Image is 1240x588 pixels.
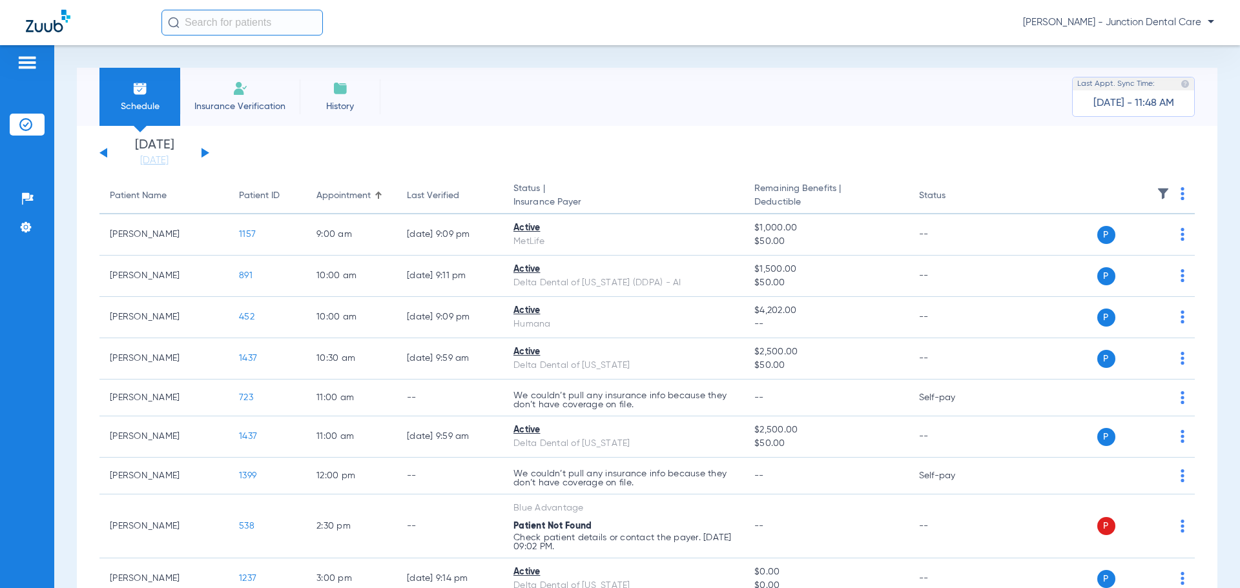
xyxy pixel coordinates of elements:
[513,423,734,437] div: Active
[754,437,898,451] span: $50.00
[513,469,734,487] p: We couldn’t pull any insurance info because they don’t have coverage on file.
[397,214,503,256] td: [DATE] 9:09 PM
[99,416,229,458] td: [PERSON_NAME]
[1181,469,1184,482] img: group-dot-blue.svg
[397,338,503,380] td: [DATE] 9:59 AM
[306,214,397,256] td: 9:00 AM
[116,154,193,167] a: [DATE]
[309,100,371,113] span: History
[1023,16,1214,29] span: [PERSON_NAME] - Junction Dental Care
[168,17,180,28] img: Search Icon
[754,263,898,276] span: $1,500.00
[1181,228,1184,241] img: group-dot-blue.svg
[754,196,898,209] span: Deductible
[513,263,734,276] div: Active
[909,338,996,380] td: --
[1097,350,1115,368] span: P
[239,312,254,321] span: 452
[909,297,996,338] td: --
[754,276,898,290] span: $50.00
[239,189,296,203] div: Patient ID
[397,416,503,458] td: [DATE] 9:59 AM
[754,423,898,437] span: $2,500.00
[110,189,218,203] div: Patient Name
[316,189,386,203] div: Appointment
[754,345,898,359] span: $2,500.00
[513,276,734,290] div: Delta Dental of [US_STATE] (DDPA) - AI
[909,256,996,297] td: --
[132,81,148,96] img: Schedule
[161,10,323,35] input: Search for patients
[397,297,503,338] td: [DATE] 9:09 PM
[1097,226,1115,244] span: P
[1097,428,1115,446] span: P
[239,189,280,203] div: Patient ID
[1181,310,1184,323] img: group-dot-blue.svg
[99,214,229,256] td: [PERSON_NAME]
[190,100,290,113] span: Insurance Verification
[909,214,996,256] td: --
[1157,187,1170,200] img: filter.svg
[306,297,397,338] td: 10:00 AM
[754,318,898,331] span: --
[99,494,229,558] td: [PERSON_NAME]
[316,189,371,203] div: Appointment
[109,100,170,113] span: Schedule
[1181,430,1184,443] img: group-dot-blue.svg
[513,318,734,331] div: Humana
[407,189,459,203] div: Last Verified
[397,256,503,297] td: [DATE] 9:11 PM
[513,533,734,551] p: Check patient details or contact the payer. [DATE] 09:02 PM.
[333,81,348,96] img: History
[397,458,503,494] td: --
[513,391,734,409] p: We couldn’t pull any insurance info because they don’t have coverage on file.
[239,393,253,402] span: 723
[99,297,229,338] td: [PERSON_NAME]
[744,178,908,214] th: Remaining Benefits |
[1181,572,1184,585] img: group-dot-blue.svg
[99,380,229,416] td: [PERSON_NAME]
[513,345,734,359] div: Active
[116,139,193,167] li: [DATE]
[1077,77,1155,90] span: Last Appt. Sync Time:
[909,494,996,558] td: --
[1093,97,1174,110] span: [DATE] - 11:48 AM
[754,304,898,318] span: $4,202.00
[306,494,397,558] td: 2:30 PM
[99,458,229,494] td: [PERSON_NAME]
[1181,391,1184,404] img: group-dot-blue.svg
[306,256,397,297] td: 10:00 AM
[513,196,734,209] span: Insurance Payer
[239,354,257,363] span: 1437
[754,522,764,531] span: --
[513,304,734,318] div: Active
[513,502,734,515] div: Blue Advantage
[99,256,229,297] td: [PERSON_NAME]
[1097,309,1115,327] span: P
[306,416,397,458] td: 11:00 AM
[1097,267,1115,285] span: P
[110,189,167,203] div: Patient Name
[754,221,898,235] span: $1,000.00
[754,393,764,402] span: --
[239,271,253,280] span: 891
[1181,269,1184,282] img: group-dot-blue.svg
[239,432,257,441] span: 1437
[232,81,248,96] img: Manual Insurance Verification
[397,380,503,416] td: --
[513,235,734,248] div: MetLife
[306,458,397,494] td: 12:00 PM
[1097,570,1115,588] span: P
[1097,517,1115,535] span: P
[239,574,256,583] span: 1237
[909,380,996,416] td: Self-pay
[1181,352,1184,365] img: group-dot-blue.svg
[1181,187,1184,200] img: group-dot-blue.svg
[754,359,898,372] span: $50.00
[306,380,397,416] td: 11:00 AM
[306,338,397,380] td: 10:30 AM
[754,235,898,248] span: $50.00
[513,221,734,235] div: Active
[754,471,764,480] span: --
[407,189,493,203] div: Last Verified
